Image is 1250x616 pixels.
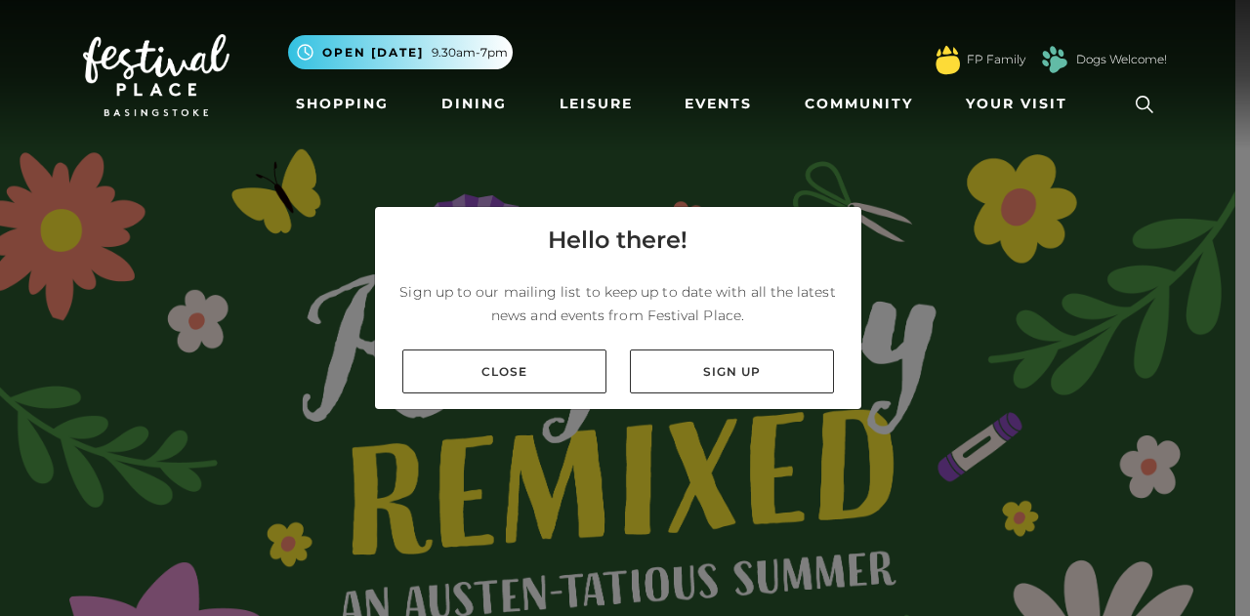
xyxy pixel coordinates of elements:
a: Shopping [288,86,396,122]
a: FP Family [967,51,1025,68]
img: Festival Place Logo [83,34,229,116]
a: Close [402,349,606,393]
p: Sign up to our mailing list to keep up to date with all the latest news and events from Festival ... [391,280,846,327]
a: Dining [434,86,515,122]
a: Sign up [630,349,834,393]
button: Open [DATE] 9.30am-7pm [288,35,513,69]
a: Leisure [552,86,641,122]
a: Events [677,86,760,122]
a: Dogs Welcome! [1076,51,1167,68]
a: Community [797,86,921,122]
span: Open [DATE] [322,44,424,62]
a: Your Visit [958,86,1085,122]
h4: Hello there! [548,223,687,258]
span: 9.30am-7pm [432,44,508,62]
span: Your Visit [966,94,1067,114]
